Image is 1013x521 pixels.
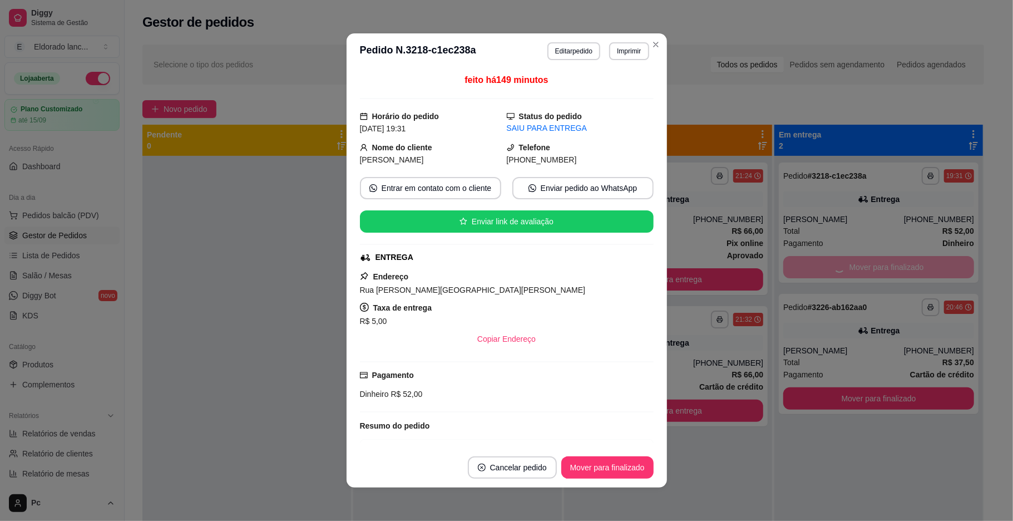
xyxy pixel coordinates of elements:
[375,252,413,263] div: ENTREGA
[609,42,649,60] button: Imprimir
[360,144,368,151] span: user
[507,155,577,164] span: [PHONE_NUMBER]
[373,272,409,281] strong: Endereço
[372,112,439,121] strong: Horário do pedido
[507,112,515,120] span: desktop
[369,184,377,192] span: whats-app
[507,144,515,151] span: phone
[512,177,654,199] button: whats-appEnviar pedido ao WhatsApp
[360,210,654,233] button: starEnviar link de avaliação
[360,317,387,326] span: R$ 5,00
[360,272,369,281] span: pushpin
[360,42,476,60] h3: Pedido N. 3218-c1ec238a
[360,112,368,120] span: calendar
[360,371,368,379] span: credit-card
[465,75,548,85] span: feito há 149 minutos
[519,112,582,121] strong: Status do pedido
[360,390,389,399] span: Dinheiro
[360,155,424,164] span: [PERSON_NAME]
[547,42,600,60] button: Editarpedido
[372,371,414,380] strong: Pagamento
[528,184,536,192] span: whats-app
[372,143,432,152] strong: Nome do cliente
[468,328,545,350] button: Copiar Endereço
[360,124,406,133] span: [DATE] 19:31
[478,464,486,471] span: close-circle
[360,286,586,294] span: Rua [PERSON_NAME][GEOGRAPHIC_DATA][PERSON_NAME]
[561,456,654,479] button: Mover para finalizado
[507,122,654,134] div: SAIU PARA ENTREGA
[389,390,423,399] span: R$ 52,00
[360,421,430,430] strong: Resumo do pedido
[468,456,557,479] button: close-circleCancelar pedido
[459,218,467,225] span: star
[360,303,369,312] span: dollar
[373,303,432,312] strong: Taxa de entrega
[360,177,501,199] button: whats-appEntrar em contato com o cliente
[647,36,665,53] button: Close
[519,143,551,152] strong: Telefone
